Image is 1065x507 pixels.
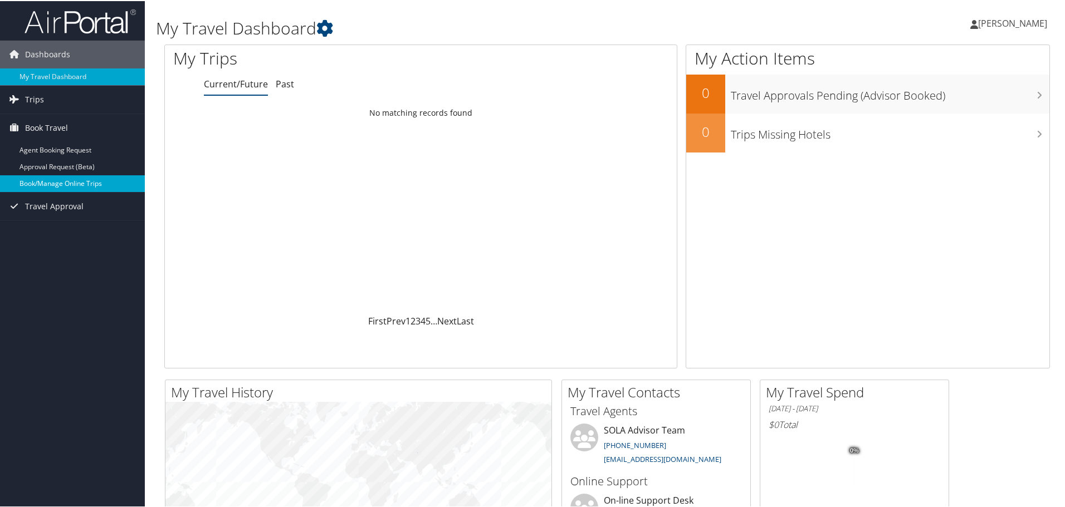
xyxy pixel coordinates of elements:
[570,472,742,488] h3: Online Support
[173,46,455,69] h1: My Trips
[565,422,748,468] li: SOLA Advisor Team
[970,6,1058,39] a: [PERSON_NAME]
[276,77,294,89] a: Past
[568,382,750,401] h2: My Travel Contacts
[416,314,421,326] a: 3
[766,382,949,401] h2: My Travel Spend
[978,16,1047,28] span: [PERSON_NAME]
[406,314,411,326] a: 1
[431,314,437,326] span: …
[156,16,758,39] h1: My Travel Dashboard
[165,102,677,122] td: No matching records found
[850,446,859,453] tspan: 0%
[570,402,742,418] h3: Travel Agents
[686,82,725,101] h2: 0
[686,73,1049,112] a: 0Travel Approvals Pending (Advisor Booked)
[604,453,721,463] a: [EMAIL_ADDRESS][DOMAIN_NAME]
[368,314,387,326] a: First
[25,7,136,33] img: airportal-logo.png
[421,314,426,326] a: 4
[25,191,84,219] span: Travel Approval
[387,314,406,326] a: Prev
[604,439,666,449] a: [PHONE_NUMBER]
[171,382,551,401] h2: My Travel History
[25,85,44,112] span: Trips
[769,417,940,430] h6: Total
[769,417,779,430] span: $0
[426,314,431,326] a: 5
[686,112,1049,151] a: 0Trips Missing Hotels
[686,121,725,140] h2: 0
[769,402,940,413] h6: [DATE] - [DATE]
[731,120,1049,141] h3: Trips Missing Hotels
[686,46,1049,69] h1: My Action Items
[25,113,68,141] span: Book Travel
[204,77,268,89] a: Current/Future
[731,81,1049,102] h3: Travel Approvals Pending (Advisor Booked)
[457,314,474,326] a: Last
[25,40,70,67] span: Dashboards
[411,314,416,326] a: 2
[437,314,457,326] a: Next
